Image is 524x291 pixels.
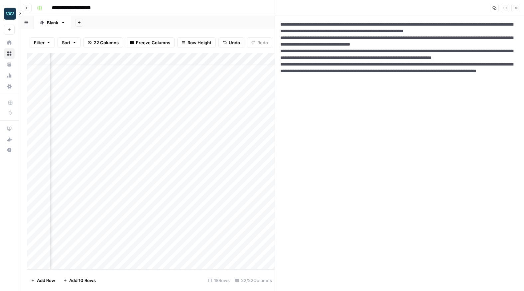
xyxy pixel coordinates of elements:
[4,59,15,70] a: Your Data
[59,275,100,286] button: Add 10 Rows
[27,275,59,286] button: Add Row
[37,277,55,284] span: Add Row
[34,39,45,46] span: Filter
[30,37,55,48] button: Filter
[4,5,15,22] button: Workspace: Zola Inc
[218,37,244,48] button: Undo
[4,8,16,20] img: Zola Inc Logo
[34,16,71,29] a: Blank
[257,39,268,46] span: Redo
[4,37,15,48] a: Home
[4,134,15,145] button: What's new?
[4,145,15,155] button: Help + Support
[4,48,15,59] a: Browse
[94,39,119,46] span: 22 Columns
[62,39,70,46] span: Sort
[47,19,58,26] div: Blank
[126,37,175,48] button: Freeze Columns
[4,123,15,134] a: AirOps Academy
[69,277,96,284] span: Add 10 Rows
[4,134,14,144] div: What's new?
[232,275,275,286] div: 22/22 Columns
[4,81,15,92] a: Settings
[83,37,123,48] button: 22 Columns
[4,70,15,81] a: Usage
[205,275,232,286] div: 18 Rows
[177,37,216,48] button: Row Height
[136,39,170,46] span: Freeze Columns
[247,37,272,48] button: Redo
[188,39,211,46] span: Row Height
[58,37,81,48] button: Sort
[229,39,240,46] span: Undo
